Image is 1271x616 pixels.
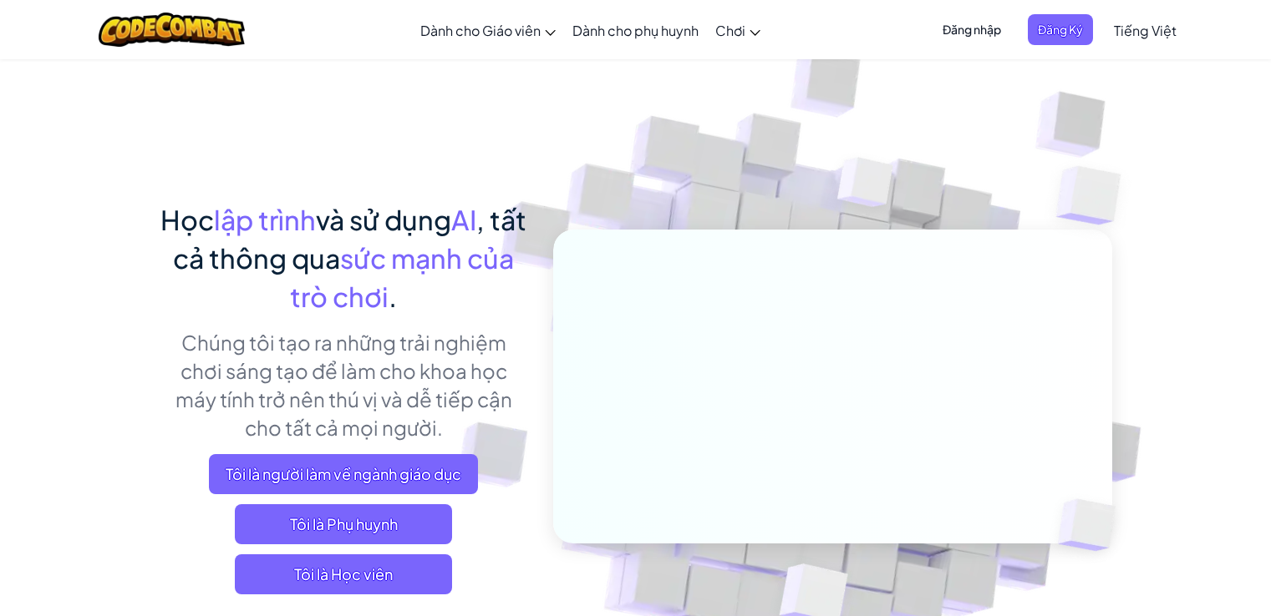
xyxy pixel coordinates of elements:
span: AI [451,203,476,236]
img: CodeCombat logo [99,13,245,47]
a: Tôi là người làm về ngành giáo dục [209,454,478,494]
button: Đăng Ký [1028,14,1093,45]
a: Dành cho Giáo viên [412,8,564,53]
img: Overlap cubes [1030,464,1155,586]
img: Overlap cubes [806,124,926,249]
img: Overlap cubes [1023,125,1167,266]
span: Tiếng Việt [1114,22,1177,39]
button: Đăng nhập [933,14,1011,45]
span: sức mạnh của trò chơi [290,241,514,313]
span: và sử dụng [316,203,451,236]
span: Chơi [715,22,745,39]
a: Tiếng Việt [1106,8,1185,53]
a: Tôi là Phụ huynh [235,504,452,544]
span: Dành cho Giáo viên [420,22,541,39]
button: Tôi là Học viên [235,554,452,594]
span: Học [160,203,214,236]
p: Chúng tôi tạo ra những trải nghiệm chơi sáng tạo để làm cho khoa học máy tính trở nên thú vị và d... [160,328,528,442]
a: Chơi [707,8,769,53]
span: lập trình [214,203,316,236]
span: . [389,280,397,313]
a: Dành cho phụ huynh [564,8,707,53]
